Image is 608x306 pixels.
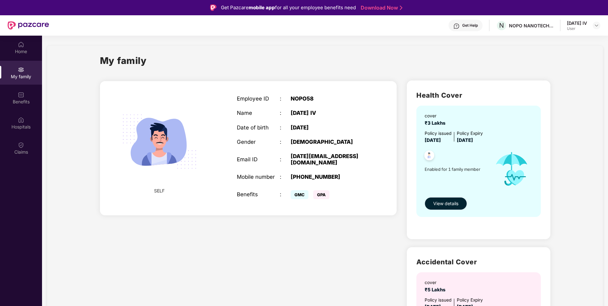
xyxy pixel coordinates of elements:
[425,113,448,120] div: cover
[18,41,24,48] img: svg+xml;base64,PHN2ZyBpZD0iSG9tZSIgeG1sbnM9Imh0dHA6Ly93d3cudzMub3JnLzIwMDAvc3ZnIiB3aWR0aD0iMjAiIG...
[291,139,366,145] div: [DEMOGRAPHIC_DATA]
[425,130,451,137] div: Policy issued
[280,95,291,102] div: :
[237,124,280,131] div: Date of birth
[567,20,587,26] div: [DATE] IV
[280,139,291,145] div: :
[249,4,275,10] strong: mobile app
[425,120,448,126] span: ₹3 Lakhs
[457,297,483,304] div: Policy Expiry
[280,191,291,198] div: :
[499,22,504,29] span: N
[425,297,451,304] div: Policy issued
[280,156,291,163] div: :
[280,110,291,116] div: :
[462,23,478,28] div: Get Help
[453,23,460,29] img: svg+xml;base64,PHN2ZyBpZD0iSGVscC0zMngzMiIgeG1sbnM9Imh0dHA6Ly93d3cudzMub3JnLzIwMDAvc3ZnIiB3aWR0aD...
[416,90,541,101] h2: Health Cover
[154,187,165,194] span: SELF
[280,124,291,131] div: :
[509,23,554,29] div: NOPO NANOTECHNOLOGIES INDIA PRIVATE LIMITED
[18,92,24,98] img: svg+xml;base64,PHN2ZyBpZD0iQmVuZWZpdHMiIHhtbG5zPSJodHRwOi8vd3d3LnczLm9yZy8yMDAwL3N2ZyIgd2lkdGg9Ij...
[18,66,24,73] img: svg+xml;base64,PHN2ZyB3aWR0aD0iMjAiIGhlaWdodD0iMjAiIHZpZXdCb3g9IjAgMCAyMCAyMCIgZmlsbD0ibm9uZSIgeG...
[425,279,448,286] div: cover
[291,174,366,180] div: [PHONE_NUMBER]
[237,174,280,180] div: Mobile number
[425,166,488,172] span: Enabled for 1 family member
[400,4,402,11] img: Stroke
[237,139,280,145] div: Gender
[237,95,280,102] div: Employee ID
[18,117,24,123] img: svg+xml;base64,PHN2ZyBpZD0iSG9zcGl0YWxzIiB4bWxucz0iaHR0cDovL3d3dy53My5vcmcvMjAwMC9zdmciIHdpZHRoPS...
[433,200,458,207] span: View details
[280,174,291,180] div: :
[567,26,587,31] div: User
[291,153,366,166] div: [DATE][EMAIL_ADDRESS][DOMAIN_NAME]
[8,21,49,30] img: New Pazcare Logo
[237,191,280,198] div: Benefits
[421,149,437,164] img: svg+xml;base64,PHN2ZyB4bWxucz0iaHR0cDovL3d3dy53My5vcmcvMjAwMC9zdmciIHdpZHRoPSI0OC45NDMiIGhlaWdodD...
[210,4,216,11] img: Logo
[291,124,366,131] div: [DATE]
[221,4,356,11] div: Get Pazcare for all your employee benefits need
[100,53,147,68] h1: My family
[114,96,205,187] img: svg+xml;base64,PHN2ZyB4bWxucz0iaHR0cDovL3d3dy53My5vcmcvMjAwMC9zdmciIHdpZHRoPSIyMjQiIGhlaWdodD0iMT...
[361,4,400,11] a: Download Now
[594,23,599,28] img: svg+xml;base64,PHN2ZyBpZD0iRHJvcGRvd24tMzJ4MzIiIHhtbG5zPSJodHRwOi8vd3d3LnczLm9yZy8yMDAwL3N2ZyIgd2...
[425,137,441,143] span: [DATE]
[425,197,467,210] button: View details
[313,190,329,199] span: GPA
[237,156,280,163] div: Email ID
[425,287,448,293] span: ₹5 Lakhs
[416,257,541,267] h2: Accidental Cover
[488,144,535,194] img: icon
[457,137,473,143] span: [DATE]
[291,95,366,102] div: NOPO58
[291,190,308,199] span: GMC
[18,142,24,148] img: svg+xml;base64,PHN2ZyBpZD0iQ2xhaW0iIHhtbG5zPSJodHRwOi8vd3d3LnczLm9yZy8yMDAwL3N2ZyIgd2lkdGg9IjIwIi...
[291,110,366,116] div: [DATE] IV
[457,130,483,137] div: Policy Expiry
[237,110,280,116] div: Name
